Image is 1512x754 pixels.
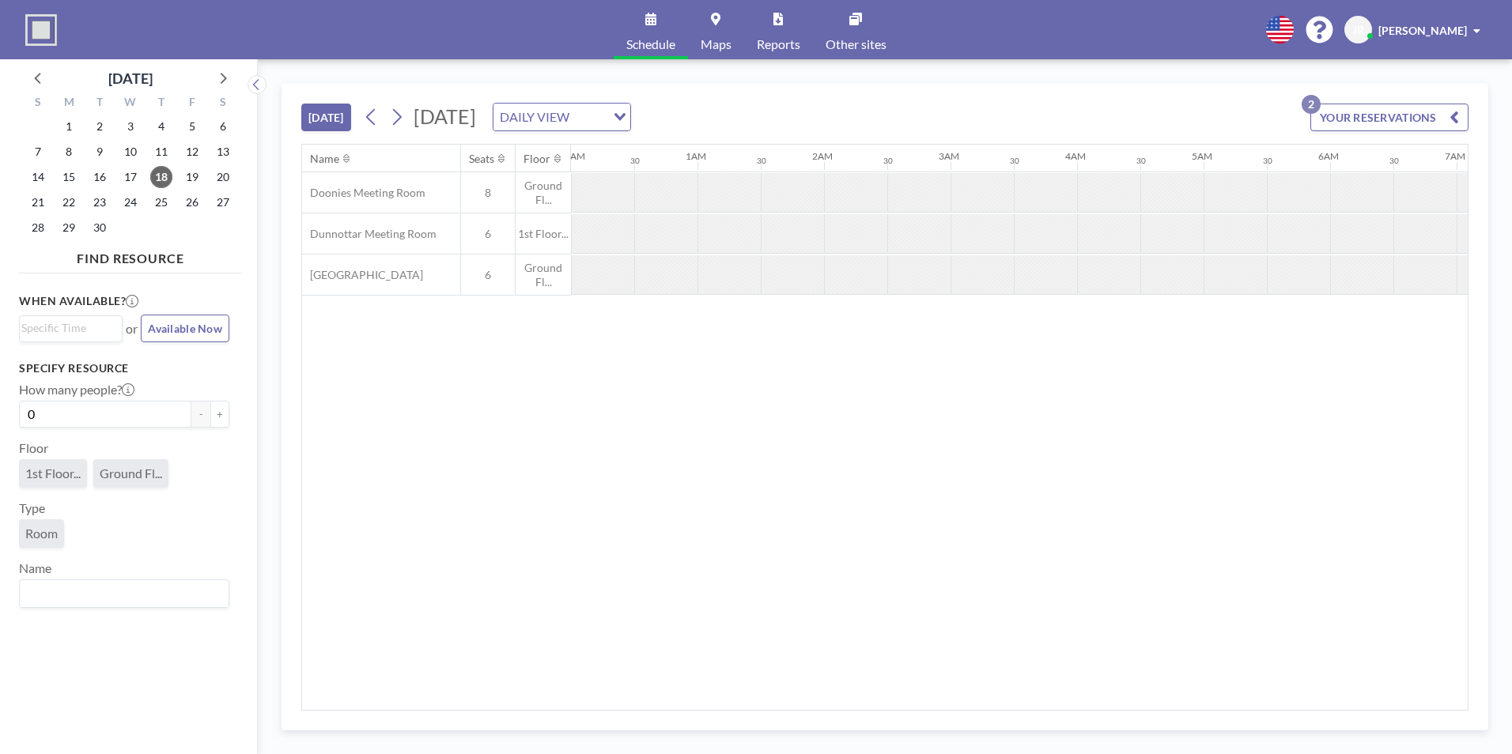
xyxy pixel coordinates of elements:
span: Saturday, September 20, 2025 [212,166,234,188]
span: Thursday, September 18, 2025 [150,166,172,188]
div: T [85,93,115,114]
span: [GEOGRAPHIC_DATA] [302,268,423,282]
div: T [146,93,176,114]
span: Dunnottar Meeting Room [302,227,437,241]
span: Schedule [626,38,675,51]
span: Tuesday, September 30, 2025 [89,217,111,239]
div: 30 [1389,156,1399,166]
button: Available Now [141,315,229,342]
span: Wednesday, September 17, 2025 [119,166,142,188]
label: Name [19,560,51,576]
span: or [126,321,138,337]
span: Sunday, September 28, 2025 [27,217,49,239]
span: 1st Floor... [25,466,81,481]
div: 3AM [939,150,959,162]
span: Monday, September 29, 2025 [58,217,80,239]
span: Ground Fl... [100,466,162,481]
span: Available Now [148,322,222,335]
div: Floor [524,152,550,166]
span: Tuesday, September 9, 2025 [89,141,111,163]
span: JR [1352,23,1364,37]
span: Monday, September 15, 2025 [58,166,80,188]
div: 2AM [812,150,833,162]
div: W [115,93,146,114]
span: Friday, September 19, 2025 [181,166,203,188]
span: Ground Fl... [516,261,571,288]
span: Saturday, September 6, 2025 [212,115,234,138]
div: 6AM [1318,150,1339,162]
div: 5AM [1192,150,1212,162]
span: 6 [461,227,515,241]
span: Tuesday, September 23, 2025 [89,191,111,213]
p: 2 [1302,95,1321,114]
div: 30 [757,156,766,166]
span: 8 [461,186,515,200]
button: [DATE] [301,104,351,131]
div: Search for option [493,104,630,130]
label: How many people? [19,382,134,398]
div: 30 [1263,156,1272,166]
span: Reports [757,38,800,51]
div: 30 [1010,156,1019,166]
label: Floor [19,440,48,456]
span: Monday, September 8, 2025 [58,141,80,163]
input: Search for option [574,107,604,127]
div: F [176,93,207,114]
span: Doonies Meeting Room [302,186,425,200]
span: Thursday, September 11, 2025 [150,141,172,163]
div: 4AM [1065,150,1086,162]
span: Wednesday, September 3, 2025 [119,115,142,138]
span: Tuesday, September 2, 2025 [89,115,111,138]
input: Search for option [21,583,220,604]
span: 1st Floor... [516,227,571,241]
div: 12AM [559,150,585,162]
span: Wednesday, September 10, 2025 [119,141,142,163]
span: Room [25,526,58,541]
span: Monday, September 22, 2025 [58,191,80,213]
label: Type [19,500,45,516]
span: Other sites [826,38,886,51]
div: [DATE] [108,67,153,89]
span: Monday, September 1, 2025 [58,115,80,138]
span: Friday, September 12, 2025 [181,141,203,163]
span: Sunday, September 7, 2025 [27,141,49,163]
button: + [210,401,229,428]
div: S [207,93,238,114]
div: Name [310,152,339,166]
span: Wednesday, September 24, 2025 [119,191,142,213]
h3: Specify resource [19,361,229,375]
div: Search for option [20,316,122,340]
button: YOUR RESERVATIONS2 [1310,104,1469,131]
span: 6 [461,268,515,282]
span: Saturday, September 27, 2025 [212,191,234,213]
div: Seats [469,152,494,166]
span: Saturday, September 13, 2025 [212,141,234,163]
div: 1AM [686,150,706,162]
span: Sunday, September 14, 2025 [27,166,49,188]
span: Ground Fl... [516,179,571,206]
div: 30 [1136,156,1146,166]
span: Friday, September 5, 2025 [181,115,203,138]
span: Friday, September 26, 2025 [181,191,203,213]
img: organization-logo [25,14,57,46]
h4: FIND RESOURCE [19,244,242,266]
span: [PERSON_NAME] [1378,24,1467,37]
div: 7AM [1445,150,1465,162]
div: 30 [630,156,640,166]
span: Tuesday, September 16, 2025 [89,166,111,188]
div: Search for option [20,580,229,607]
span: Thursday, September 25, 2025 [150,191,172,213]
span: [DATE] [414,104,476,128]
span: Sunday, September 21, 2025 [27,191,49,213]
button: - [191,401,210,428]
span: Thursday, September 4, 2025 [150,115,172,138]
div: 30 [883,156,893,166]
div: M [54,93,85,114]
input: Search for option [21,319,113,337]
div: S [23,93,54,114]
span: Maps [701,38,731,51]
span: DAILY VIEW [497,107,573,127]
